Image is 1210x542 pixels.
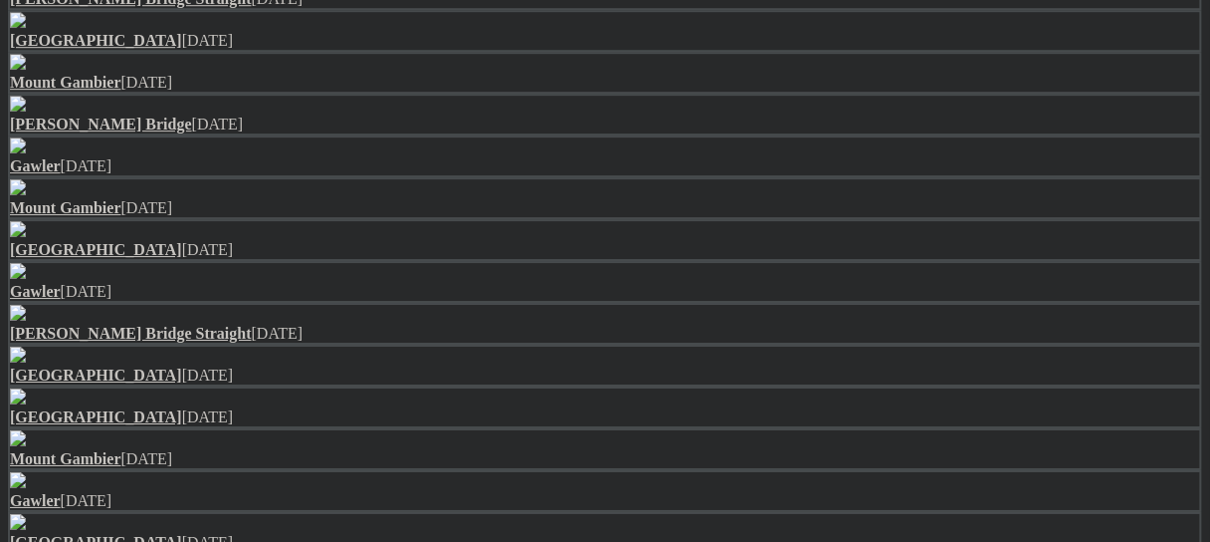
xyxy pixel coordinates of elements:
[10,241,1200,259] div: [DATE]
[10,389,26,405] img: file-red.svg
[10,283,1200,301] div: [DATE]
[10,492,1200,510] div: [DATE]
[10,32,182,49] a: [GEOGRAPHIC_DATA]
[10,367,1200,385] div: [DATE]
[10,325,1200,343] div: [DATE]
[10,347,26,363] img: file-red.svg
[10,74,121,91] a: Mount Gambier
[10,157,61,174] a: Gawler
[10,179,26,195] img: file-red.svg
[10,74,1200,92] div: [DATE]
[10,199,121,216] a: Mount Gambier
[10,116,192,133] a: [PERSON_NAME] Bridge
[10,450,1200,468] div: [DATE]
[10,199,1200,217] div: [DATE]
[10,305,26,321] img: file-red.svg
[10,492,61,509] a: Gawler
[10,450,121,467] a: Mount Gambier
[10,137,26,153] img: file-red.svg
[10,408,1200,426] div: [DATE]
[10,116,1200,134] div: [DATE]
[10,430,26,446] img: file-red.svg
[10,221,26,237] img: file-red.svg
[10,283,61,300] a: Gawler
[10,96,26,112] img: file-red.svg
[10,263,26,279] img: file-red.svg
[10,32,1200,50] div: [DATE]
[10,408,182,425] a: [GEOGRAPHIC_DATA]
[10,54,26,70] img: file-red.svg
[10,514,26,530] img: file-red.svg
[10,367,182,384] a: [GEOGRAPHIC_DATA]
[10,325,252,342] a: [PERSON_NAME] Bridge Straight
[10,12,26,28] img: file-red.svg
[10,241,182,258] a: [GEOGRAPHIC_DATA]
[10,472,26,488] img: file-red.svg
[10,157,1200,175] div: [DATE]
